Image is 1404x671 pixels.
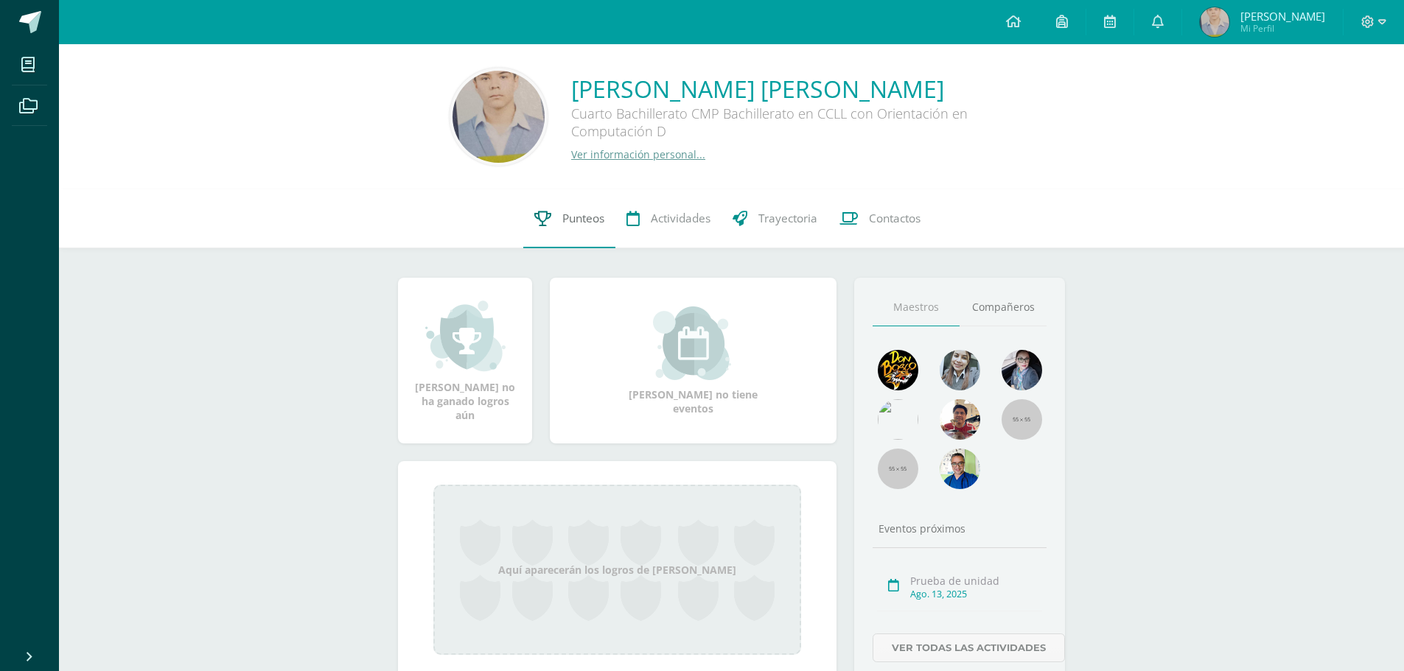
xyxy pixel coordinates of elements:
[615,189,722,248] a: Actividades
[453,71,545,163] img: 5f7d2874a452d6d89789ab4e45285087.png
[828,189,932,248] a: Contactos
[571,73,1013,105] a: [PERSON_NAME] [PERSON_NAME]
[910,574,1042,588] div: Prueba de unidad
[758,211,817,226] span: Trayectoria
[413,299,517,422] div: [PERSON_NAME] no ha ganado logros aún
[1240,22,1325,35] span: Mi Perfil
[940,350,980,390] img: 45bd7986b8947ad7e5894cbc9b781108.png
[433,485,801,655] div: Aquí aparecerán los logros de [PERSON_NAME]
[878,399,918,440] img: c25c8a4a46aeab7e345bf0f34826bacf.png
[1200,7,1229,37] img: 1d4a315518ae38ed51674a83a05ab918.png
[940,449,980,489] img: 10741f48bcca31577cbcd80b61dad2f3.png
[910,588,1042,600] div: Ago. 13, 2025
[571,147,705,161] a: Ver información personal...
[562,211,604,226] span: Punteos
[722,189,828,248] a: Trayectoria
[1002,350,1042,390] img: b8baad08a0802a54ee139394226d2cf3.png
[873,289,960,326] a: Maestros
[878,350,918,390] img: 29fc2a48271e3f3676cb2cb292ff2552.png
[1002,399,1042,440] img: 55x55
[571,105,1013,147] div: Cuarto Bachillerato CMP Bachillerato en CCLL con Orientación en Computación D
[523,189,615,248] a: Punteos
[869,211,921,226] span: Contactos
[653,306,733,380] img: event_small.png
[878,449,918,489] img: 55x55
[873,633,1065,662] a: Ver todas las actividades
[873,521,1047,535] div: Eventos próximos
[620,306,767,415] div: [PERSON_NAME] no tiene eventos
[651,211,710,226] span: Actividades
[940,399,980,440] img: 11152eb22ca3048aebc25a5ecf6973a7.png
[960,289,1047,326] a: Compañeros
[1240,9,1325,24] span: [PERSON_NAME]
[425,299,506,373] img: achievement_small.png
